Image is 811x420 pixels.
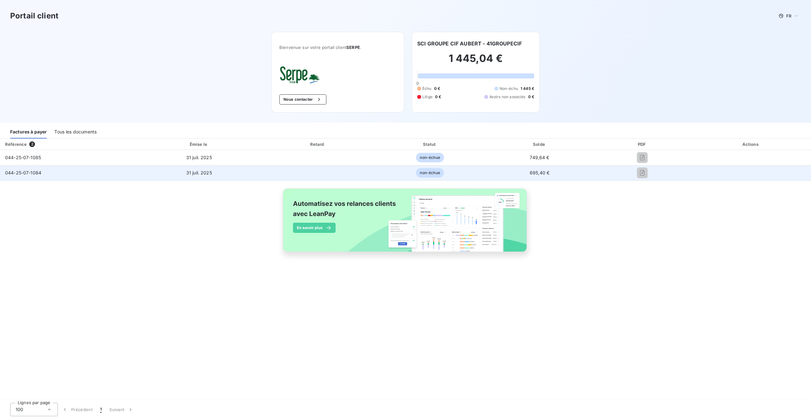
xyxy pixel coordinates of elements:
span: Non-échu [500,86,518,91]
button: Suivant [106,403,138,416]
span: 2 [29,141,35,147]
button: 1 [96,403,106,416]
span: non-échue [416,168,444,178]
span: 0 € [435,94,441,100]
span: 31 juil. 2025 [186,155,212,160]
div: Émise le [139,141,260,147]
button: Nous contacter [279,94,326,105]
div: Statut [376,141,484,147]
span: 100 [16,406,23,413]
div: Actions [692,141,810,147]
span: 0 [416,81,419,86]
span: 695,40 € [530,170,549,175]
img: banner [277,185,534,263]
span: Litige [422,94,433,100]
span: 0 € [434,86,440,91]
div: Retard [262,141,373,147]
span: Bienvenue sur votre portail client . [279,45,396,50]
h2: 1 445,04 € [417,52,534,71]
span: Échu [422,86,432,91]
span: 1 [100,406,102,413]
span: 044-25-07-1084 [5,170,41,175]
h3: Portail client [10,10,58,22]
span: 749,64 € [530,155,549,160]
span: 0 € [528,94,534,100]
span: 1 445 € [521,86,534,91]
span: 044-25-07-1085 [5,155,41,160]
div: Solde [487,141,592,147]
div: PDF [595,141,690,147]
span: SERPE [346,45,360,50]
span: FR [786,13,791,18]
div: Tous les documents [54,125,97,139]
h6: SCI GROUPE CIF AUBERT - 41GROUPECIF [417,40,522,47]
div: Factures à payer [10,125,47,139]
span: Avoirs non associés [489,94,526,100]
div: Référence [5,142,27,147]
img: Company logo [279,65,320,84]
span: 31 juil. 2025 [186,170,212,175]
button: Précédent [58,403,96,416]
span: non-échue [416,153,444,162]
